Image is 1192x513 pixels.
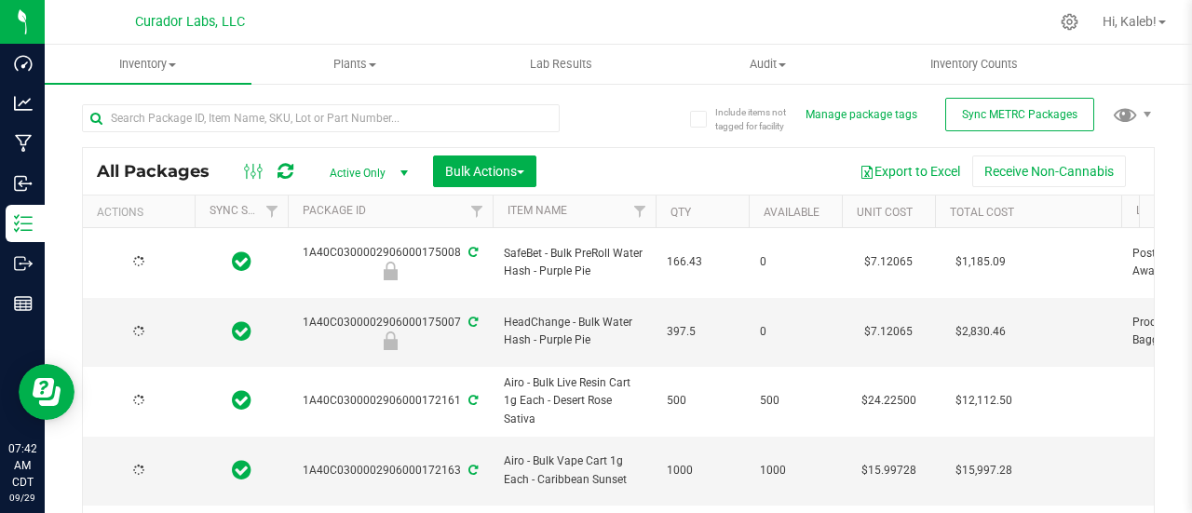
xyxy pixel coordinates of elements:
a: Inventory [45,45,251,84]
span: Sync from Compliance System [466,394,478,407]
td: $24.22500 [842,367,935,437]
inline-svg: Inbound [14,174,33,193]
span: 397.5 [667,323,738,341]
div: 1A40C0300002906000175008 [285,244,495,280]
div: Actions [97,206,187,219]
inline-svg: Outbound [14,254,33,273]
div: Post Processing - XO - Awaiting Blend [285,262,495,280]
a: Total Cost [950,206,1014,219]
td: $15.99728 [842,437,935,506]
a: Lab Results [458,45,665,84]
a: Filter [625,196,656,227]
span: 500 [760,392,831,410]
span: Bulk Actions [445,164,524,179]
button: Sync METRC Packages [945,98,1094,131]
div: 1A40C0300002906000172163 [285,462,495,479]
inline-svg: Dashboard [14,54,33,73]
button: Manage package tags [806,107,917,123]
span: Lab Results [505,56,617,73]
span: 166.43 [667,253,738,271]
span: Airo - Bulk Live Resin Cart 1g Each - Desert Rose Sativa [504,374,644,428]
span: HeadChange - Bulk Water Hash - Purple Pie [504,314,644,349]
span: Sync from Compliance System [466,464,478,477]
span: In Sync [232,249,251,275]
input: Search Package ID, Item Name, SKU, Lot or Part Number... [82,104,560,132]
span: Include items not tagged for facility [715,105,808,133]
span: 1000 [667,462,738,479]
button: Bulk Actions [433,155,536,187]
div: Production - XO - Bagged [285,331,495,350]
a: Available [764,206,819,219]
p: 07:42 AM CDT [8,440,36,491]
td: $7.12065 [842,298,935,368]
a: Unit Cost [857,206,913,219]
span: Inventory [45,56,251,73]
span: $1,185.09 [946,249,1015,276]
span: Sync from Compliance System [466,246,478,259]
span: $2,830.46 [946,318,1015,345]
a: Qty [670,206,691,219]
inline-svg: Manufacturing [14,134,33,153]
a: Inventory Counts [871,45,1077,84]
inline-svg: Reports [14,294,33,313]
a: Sync Status [210,204,281,217]
span: Sync METRC Packages [962,108,1077,121]
p: 09/29 [8,491,36,505]
a: Package ID [303,204,366,217]
span: $15,997.28 [946,457,1022,484]
span: SafeBet - Bulk PreRoll Water Hash - Purple Pie [504,245,644,280]
span: 0 [760,253,831,271]
div: 1A40C0300002906000175007 [285,314,495,350]
span: All Packages [97,161,228,182]
inline-svg: Analytics [14,94,33,113]
a: Filter [257,196,288,227]
iframe: Resource center [19,364,74,420]
span: 1000 [760,462,831,479]
span: Hi, Kaleb! [1103,14,1157,29]
a: Plants [251,45,458,84]
inline-svg: Inventory [14,214,33,233]
span: Audit [665,56,870,73]
div: Manage settings [1058,13,1081,31]
a: Filter [462,196,493,227]
button: Receive Non-Cannabis [972,155,1126,187]
span: In Sync [232,318,251,344]
span: Curador Labs, LLC [135,14,245,30]
span: In Sync [232,387,251,413]
span: 500 [667,392,738,410]
a: Item Name [508,204,567,217]
td: $7.12065 [842,228,935,298]
span: 0 [760,323,831,341]
span: Airo - Bulk Vape Cart 1g Each - Caribbean Sunset [504,452,644,488]
span: Inventory Counts [905,56,1043,73]
button: Export to Excel [847,155,972,187]
span: $12,112.50 [946,387,1022,414]
span: Plants [252,56,457,73]
span: In Sync [232,457,251,483]
div: 1A40C0300002906000172161 [285,392,495,410]
span: Sync from Compliance System [466,316,478,329]
a: Audit [664,45,871,84]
